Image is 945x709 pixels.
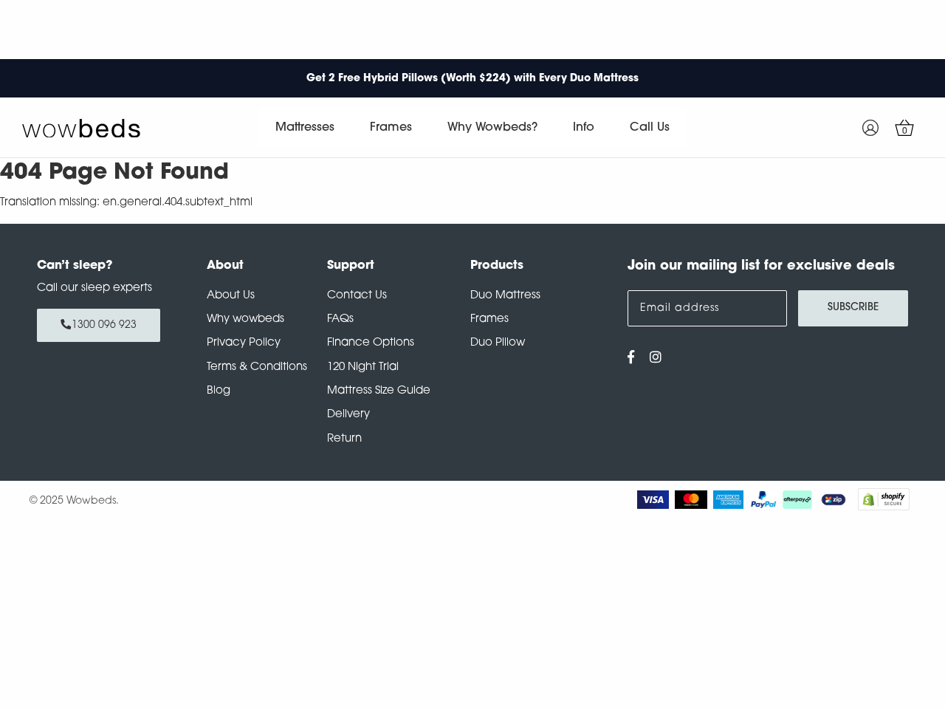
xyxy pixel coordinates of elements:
[637,490,669,509] img: Visa Logo
[713,490,743,509] img: American Express Logo
[37,309,160,342] a: 1300 096 923
[470,257,613,275] h4: Products
[207,257,327,275] h4: About
[22,117,140,138] img: Wow Beds Logo
[612,107,687,148] a: Call Us
[327,290,387,301] a: Contact Us
[650,352,662,366] a: View us on Instagram - opens in a new tab
[207,362,307,373] a: Terms & Conditions
[352,107,430,148] a: Frames
[327,434,362,445] a: Return
[37,281,170,298] p: Call our sleep experts
[327,386,430,397] a: Mattress Size Guide
[675,490,708,509] img: MasterCard Logo
[628,290,787,326] input: Email address
[327,314,354,325] a: FAQs
[470,290,540,301] a: Duo Mattress
[37,257,170,275] h4: Can’t sleep?
[470,314,509,325] a: Frames
[783,490,812,509] img: AfterPay Logo
[299,64,646,94] a: Get 2 Free Hybrid Pillows (Worth $224) with Every Duo Mattress
[327,409,370,420] a: Delivery
[327,362,399,373] a: 120 Night Trial
[430,107,555,148] a: Why Wowbeds?
[898,124,913,139] span: 0
[207,314,284,325] a: Why wowbeds
[470,338,525,349] a: Duo Pillow
[818,490,849,509] img: ZipPay Logo
[858,488,910,510] img: Shopify secure badge
[207,338,281,349] a: Privacy Policy
[327,338,414,349] a: Finance Options
[886,109,923,146] a: 0
[258,107,352,148] a: Mattresses
[749,490,777,509] img: PayPal Logo
[207,386,230,397] a: Blog
[798,290,908,326] button: Subscribe
[30,488,472,510] div: © 2025 Wowbeds.
[327,257,470,275] h4: Support
[628,352,635,366] a: View us on Facebook - opens in a new tab
[207,290,255,301] a: About Us
[628,257,908,277] h4: Join our mailing list for exclusive deals
[555,107,612,148] a: Info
